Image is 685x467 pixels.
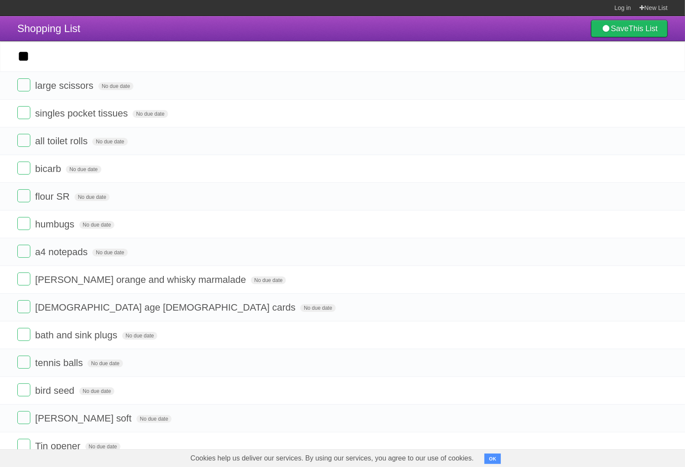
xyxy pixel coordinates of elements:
span: No due date [85,443,120,451]
span: a4 notepads [35,246,90,257]
a: SaveThis List [591,20,668,37]
span: bath and sink plugs [35,330,120,341]
span: No due date [75,193,110,201]
label: Done [17,439,30,452]
label: Done [17,78,30,91]
span: large scissors [35,80,95,91]
span: bicarb [35,163,63,174]
span: No due date [300,304,335,312]
label: Done [17,217,30,230]
span: all toilet rolls [35,136,90,146]
label: Done [17,328,30,341]
button: OK [484,454,501,464]
label: Done [17,106,30,119]
label: Done [17,189,30,202]
span: singles pocket tissues [35,108,130,119]
span: Shopping List [17,23,80,34]
label: Done [17,272,30,285]
span: Cookies help us deliver our services. By using our services, you agree to our use of cookies. [182,450,483,467]
span: tennis balls [35,357,85,368]
label: Done [17,134,30,147]
b: This List [629,24,658,33]
span: No due date [66,165,101,173]
span: No due date [92,138,127,146]
span: flour SR [35,191,71,202]
span: No due date [136,415,172,423]
span: No due date [251,276,286,284]
span: No due date [79,387,114,395]
label: Done [17,356,30,369]
span: No due date [92,249,127,256]
label: Done [17,300,30,313]
span: No due date [79,221,114,229]
label: Done [17,411,30,424]
span: No due date [98,82,133,90]
label: Done [17,245,30,258]
span: No due date [122,332,157,340]
label: Done [17,162,30,175]
span: [PERSON_NAME] orange and whisky marmalade [35,274,248,285]
span: [PERSON_NAME] soft [35,413,134,424]
span: Tin opener [35,441,82,451]
span: No due date [133,110,168,118]
label: Done [17,383,30,396]
span: humbugs [35,219,77,230]
span: bird seed [35,385,77,396]
span: No due date [88,360,123,367]
span: [DEMOGRAPHIC_DATA] age [DEMOGRAPHIC_DATA] cards [35,302,298,313]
